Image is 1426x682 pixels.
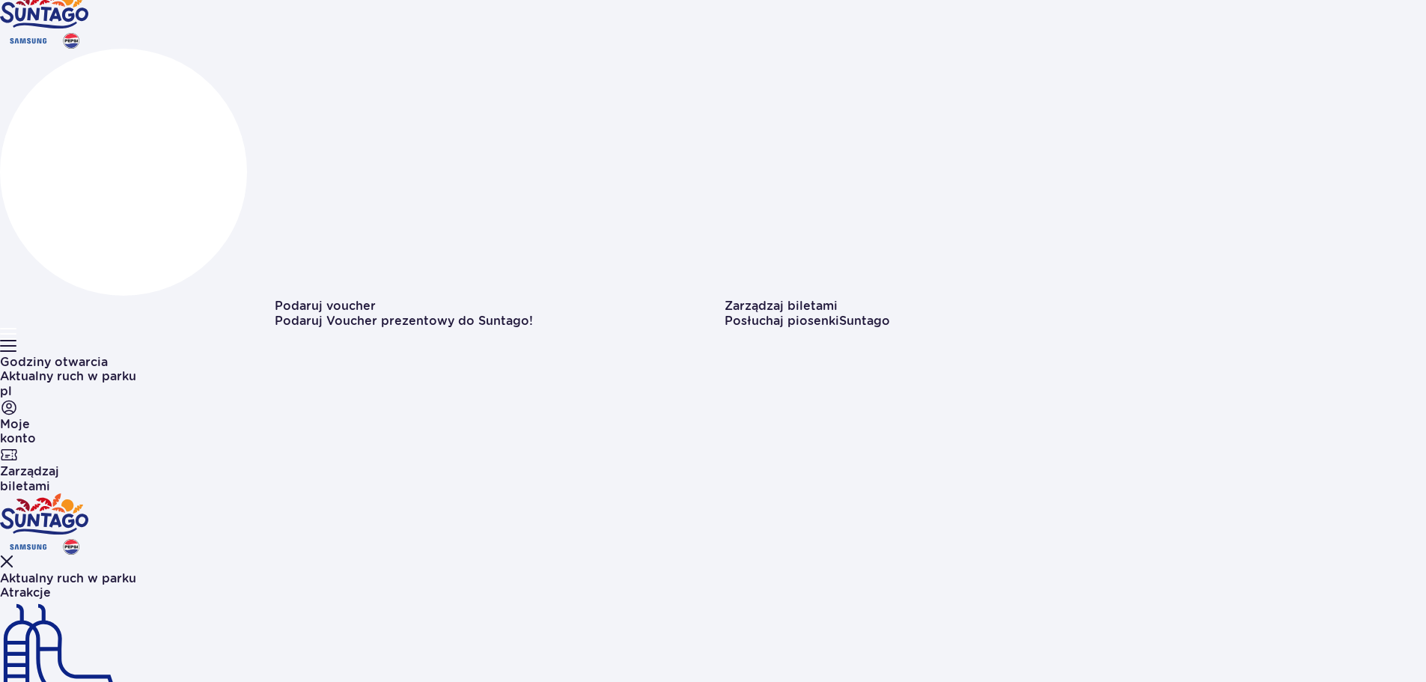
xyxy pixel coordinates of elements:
[275,314,533,328] a: Podaruj Voucher prezentowy do Suntago!
[725,299,838,313] a: Zarządzaj biletami
[725,314,890,328] button: Posłuchaj piosenkiSuntago
[839,314,890,328] span: Suntago
[275,299,376,313] a: Podaruj voucher
[725,314,890,328] span: Posłuchaj piosenki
